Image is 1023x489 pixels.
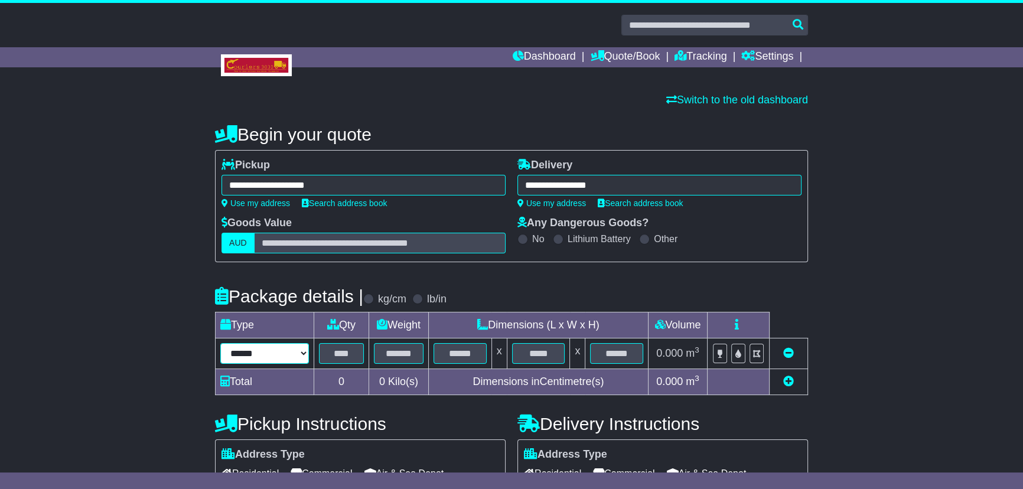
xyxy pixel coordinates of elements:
td: Total [216,369,314,395]
a: Search address book [598,198,683,208]
span: Residential [524,464,581,483]
td: Dimensions (L x W x H) [428,312,648,338]
span: 0 [379,376,385,387]
h4: Pickup Instructions [215,414,506,433]
label: Address Type [221,448,305,461]
label: Lithium Battery [568,233,631,244]
label: Any Dangerous Goods? [517,217,649,230]
h4: Delivery Instructions [517,414,808,433]
a: Tracking [675,47,726,67]
td: x [491,338,507,369]
a: Add new item [783,376,794,387]
td: Kilo(s) [369,369,429,395]
a: Use my address [221,198,290,208]
a: Quote/Book [590,47,660,67]
label: Goods Value [221,217,292,230]
span: Residential [221,464,279,483]
h4: Package details | [215,286,363,306]
td: Weight [369,312,429,338]
label: kg/cm [378,293,406,306]
span: Air & Sea Depot [364,464,444,483]
a: Remove this item [783,347,794,359]
span: 0.000 [656,347,683,359]
a: Settings [741,47,793,67]
span: Air & Sea Depot [667,464,747,483]
label: Pickup [221,159,270,172]
a: Use my address [517,198,586,208]
sup: 3 [695,374,699,383]
td: Dimensions in Centimetre(s) [428,369,648,395]
span: m [686,347,699,359]
label: lb/in [427,293,447,306]
span: m [686,376,699,387]
a: Search address book [302,198,387,208]
label: Other [654,233,677,244]
label: Address Type [524,448,607,461]
td: Volume [648,312,707,338]
td: x [570,338,585,369]
td: 0 [314,369,369,395]
label: No [532,233,544,244]
a: Switch to the old dashboard [666,94,808,106]
h4: Begin your quote [215,125,808,144]
a: Dashboard [513,47,576,67]
span: 0.000 [656,376,683,387]
sup: 3 [695,345,699,354]
span: Commercial [291,464,352,483]
td: Type [216,312,314,338]
label: Delivery [517,159,572,172]
label: AUD [221,233,255,253]
span: Commercial [593,464,654,483]
td: Qty [314,312,369,338]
